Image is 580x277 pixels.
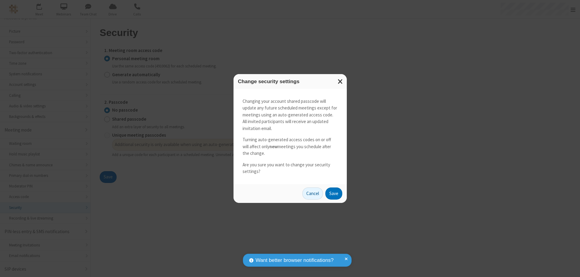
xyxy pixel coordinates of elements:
button: Close modal [334,74,347,89]
p: Are you sure you want to change your security settings? [243,161,338,175]
button: Cancel [302,187,323,200]
p: Changing your account shared passcode will update any future scheduled meetings except for meetin... [243,98,338,132]
h3: Change security settings [238,79,342,84]
strong: new [269,144,278,149]
button: Save [325,187,342,200]
span: Want better browser notifications? [256,256,333,264]
p: Turning auto-generated access codes on or off will affect only meetings you schedule after the ch... [243,136,338,157]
